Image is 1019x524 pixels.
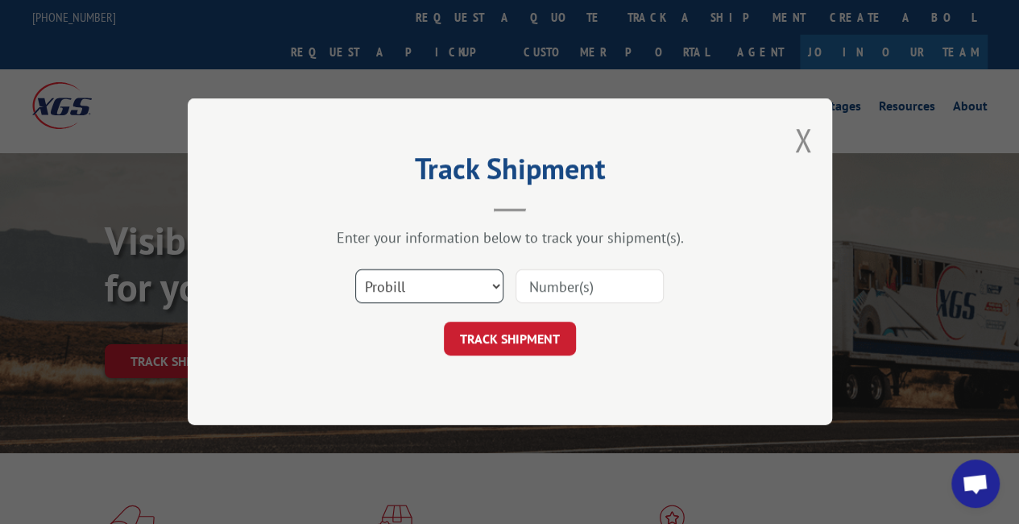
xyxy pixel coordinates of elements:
input: Number(s) [516,270,664,304]
button: TRACK SHIPMENT [444,322,576,356]
button: Close modal [794,119,812,161]
div: Enter your information below to track your shipment(s). [268,229,752,247]
a: Open chat [951,460,1000,508]
h2: Track Shipment [268,157,752,188]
